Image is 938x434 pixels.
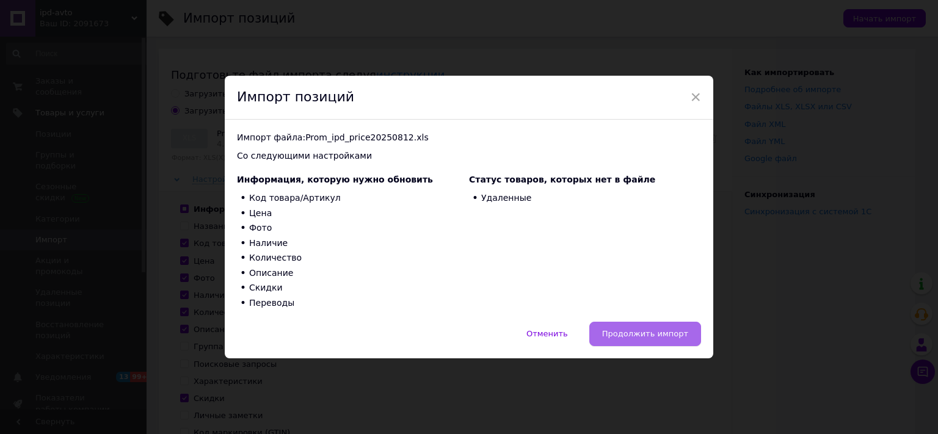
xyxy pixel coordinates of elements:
li: Наличие [237,236,469,251]
li: Удаленные [469,190,701,206]
li: Фото [237,221,469,236]
span: Статус товаров, которых нет в файле [469,175,655,184]
button: Отменить [514,322,581,346]
div: Со следующими настройками [237,150,701,162]
li: Переводы [237,296,469,311]
li: Скидки [237,281,469,296]
li: Описание [237,266,469,281]
li: Код товара/Артикул [237,190,469,206]
span: Отменить [526,329,568,338]
button: Продолжить импорт [589,322,701,346]
span: Продолжить импорт [602,329,688,338]
li: Количество [237,251,469,266]
div: Импорт файла: Prom_ipd_price20250812.xls [237,132,701,144]
li: Цена [237,206,469,221]
div: Импорт позиций [225,76,713,120]
span: Информация, которую нужно обновить [237,175,433,184]
span: × [690,87,701,107]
